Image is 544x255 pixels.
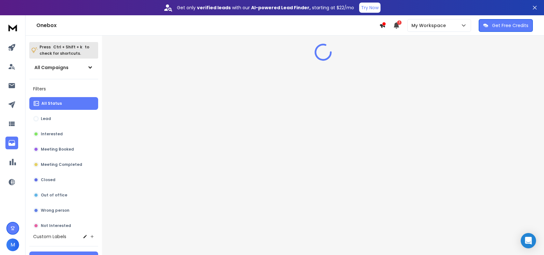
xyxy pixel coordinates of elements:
[41,116,51,121] p: Lead
[34,64,69,71] h1: All Campaigns
[6,238,19,251] button: M
[41,101,62,106] p: All Status
[41,131,63,137] p: Interested
[492,22,528,29] p: Get Free Credits
[251,4,311,11] strong: AI-powered Lead Finder,
[361,4,379,11] p: Try Now
[29,174,98,186] button: Closed
[197,4,231,11] strong: verified leads
[29,158,98,171] button: Meeting Completed
[41,208,69,213] p: Wrong person
[411,22,448,29] p: My Workspace
[52,43,83,51] span: Ctrl + Shift + k
[41,147,74,152] p: Meeting Booked
[359,3,381,13] button: Try Now
[29,112,98,125] button: Lead
[397,20,402,25] span: 1
[41,193,67,198] p: Out of office
[29,143,98,156] button: Meeting Booked
[29,219,98,232] button: Not Interested
[6,22,19,33] img: logo
[33,233,66,240] h3: Custom Labels
[521,233,536,248] div: Open Intercom Messenger
[40,44,89,57] p: Press to check for shortcuts.
[29,61,98,74] button: All Campaigns
[41,177,55,182] p: Closed
[36,22,379,29] h1: Onebox
[41,162,82,167] p: Meeting Completed
[29,97,98,110] button: All Status
[41,223,71,228] p: Not Interested
[29,204,98,217] button: Wrong person
[29,84,98,93] h3: Filters
[29,189,98,202] button: Out of office
[177,4,354,11] p: Get only with our starting at $22/mo
[479,19,533,32] button: Get Free Credits
[29,128,98,140] button: Interested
